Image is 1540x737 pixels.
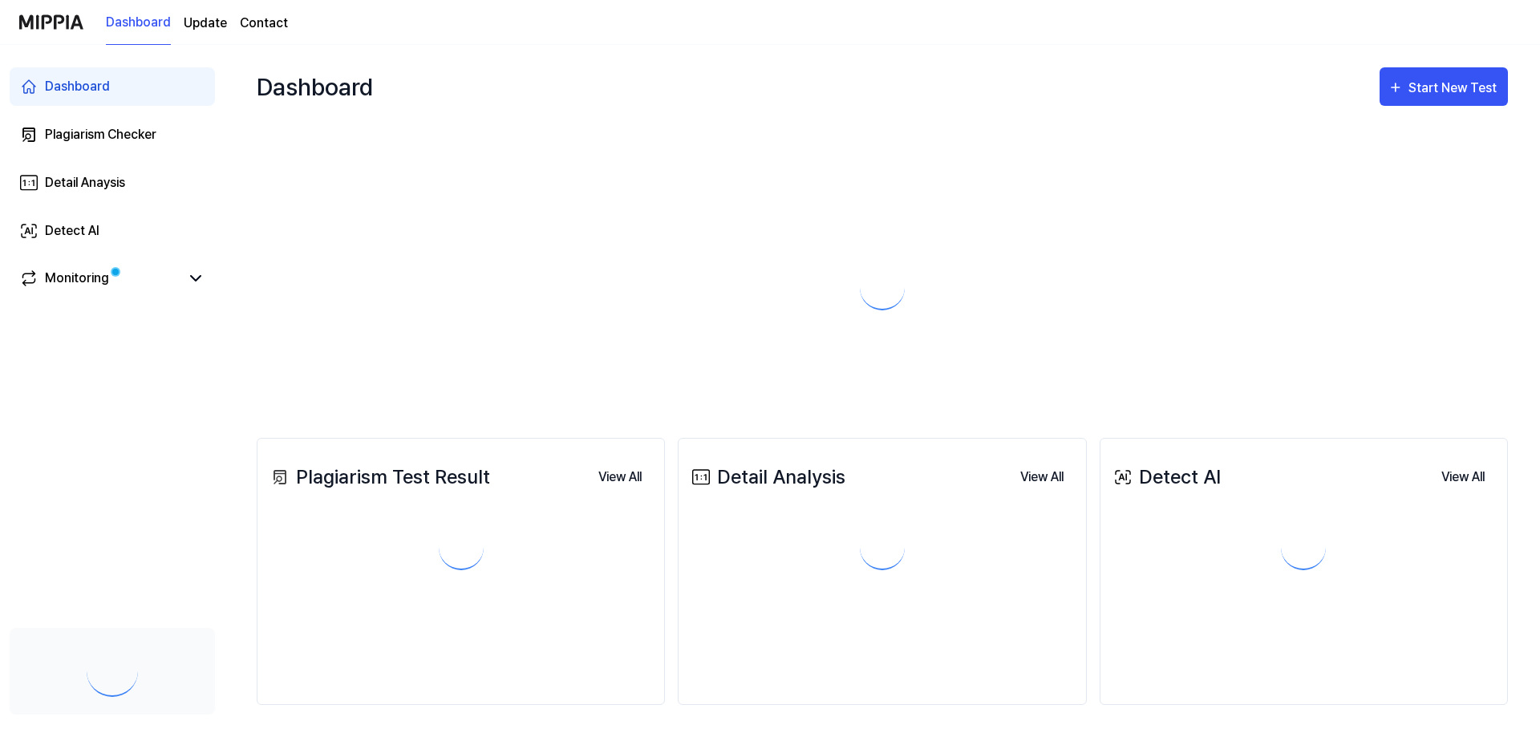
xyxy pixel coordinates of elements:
[45,125,156,144] div: Plagiarism Checker
[1007,461,1076,493] button: View All
[45,269,109,288] div: Monitoring
[257,61,373,112] div: Dashboard
[586,460,654,493] a: View All
[1408,78,1500,99] div: Start New Test
[1110,463,1221,492] div: Detect AI
[10,164,215,202] a: Detail Anaysis
[1429,460,1497,493] a: View All
[1429,461,1497,493] button: View All
[10,67,215,106] a: Dashboard
[45,221,99,241] div: Detect AI
[19,269,180,288] a: Monitoring
[586,461,654,493] button: View All
[1380,67,1508,106] button: Start New Test
[10,212,215,250] a: Detect AI
[1007,460,1076,493] a: View All
[267,463,490,492] div: Plagiarism Test Result
[10,115,215,154] a: Plagiarism Checker
[240,14,288,33] a: Contact
[45,173,125,192] div: Detail Anaysis
[184,14,227,33] a: Update
[45,77,110,96] div: Dashboard
[106,1,171,45] a: Dashboard
[688,463,845,492] div: Detail Analysis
